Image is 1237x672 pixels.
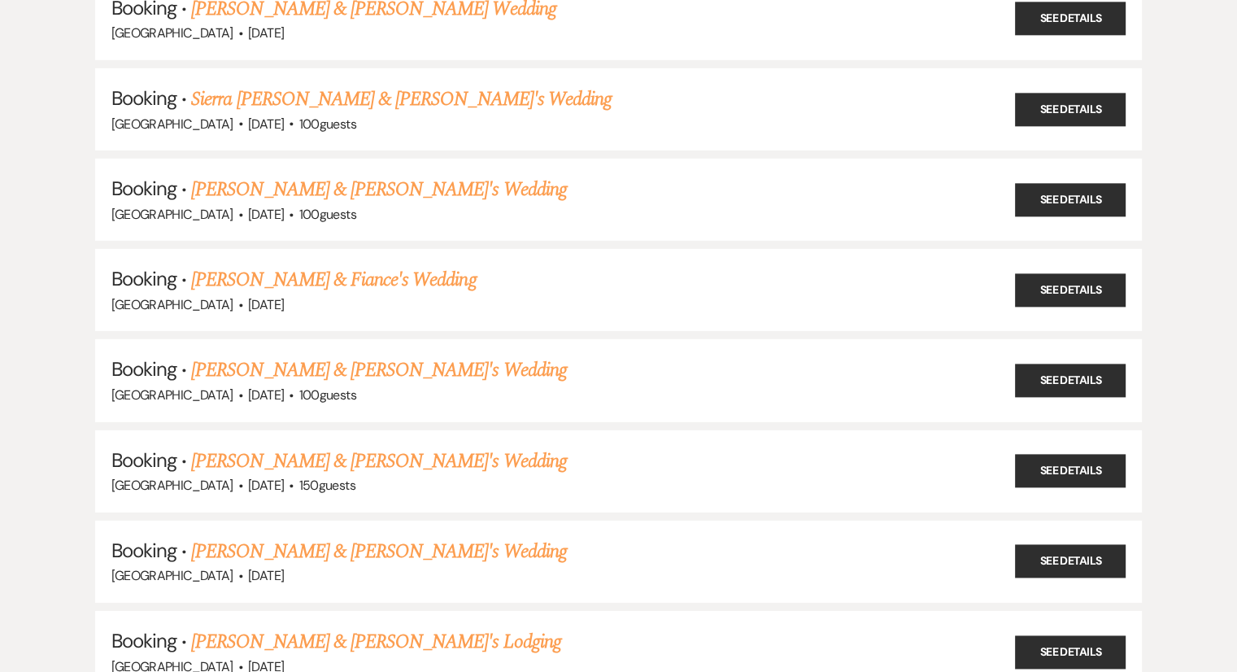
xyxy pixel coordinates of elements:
[248,24,284,41] span: [DATE]
[248,206,284,223] span: [DATE]
[1015,2,1126,36] a: See Details
[111,447,176,473] span: Booking
[191,356,567,385] a: [PERSON_NAME] & [PERSON_NAME]'s Wedding
[111,85,176,111] span: Booking
[1015,455,1126,488] a: See Details
[248,567,284,584] span: [DATE]
[191,627,561,657] a: [PERSON_NAME] & [PERSON_NAME]'s Lodging
[191,175,567,204] a: [PERSON_NAME] & [PERSON_NAME]'s Wedding
[111,477,233,494] span: [GEOGRAPHIC_DATA]
[299,206,356,223] span: 100 guests
[111,386,233,404] span: [GEOGRAPHIC_DATA]
[111,356,176,382] span: Booking
[111,538,176,563] span: Booking
[248,116,284,133] span: [DATE]
[1015,635,1126,669] a: See Details
[299,116,356,133] span: 100 guests
[1015,364,1126,398] a: See Details
[111,266,176,291] span: Booking
[1015,273,1126,307] a: See Details
[248,386,284,404] span: [DATE]
[299,477,355,494] span: 150 guests
[111,296,233,313] span: [GEOGRAPHIC_DATA]
[191,537,567,566] a: [PERSON_NAME] & [PERSON_NAME]'s Wedding
[111,176,176,201] span: Booking
[111,567,233,584] span: [GEOGRAPHIC_DATA]
[248,296,284,313] span: [DATE]
[111,24,233,41] span: [GEOGRAPHIC_DATA]
[111,206,233,223] span: [GEOGRAPHIC_DATA]
[248,477,284,494] span: [DATE]
[111,628,176,653] span: Booking
[191,447,567,476] a: [PERSON_NAME] & [PERSON_NAME]'s Wedding
[191,265,476,295] a: [PERSON_NAME] & Fiance's Wedding
[1015,93,1126,126] a: See Details
[1015,545,1126,578] a: See Details
[191,85,612,114] a: Sierra [PERSON_NAME] & [PERSON_NAME]'s Wedding
[299,386,356,404] span: 100 guests
[111,116,233,133] span: [GEOGRAPHIC_DATA]
[1015,183,1126,216] a: See Details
